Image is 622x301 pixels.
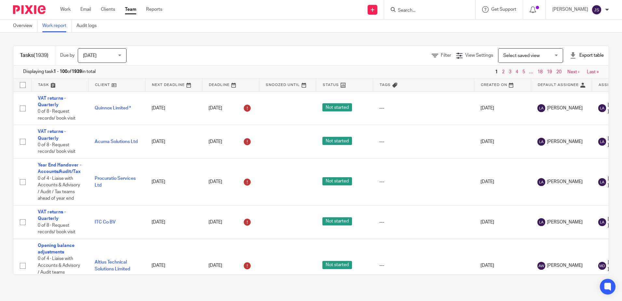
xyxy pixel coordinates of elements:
[38,223,75,235] span: 0 of 8 · Request records/ book visit
[465,53,493,58] span: View Settings
[547,219,583,225] span: [PERSON_NAME]
[547,105,583,111] span: [PERSON_NAME]
[587,70,599,74] a: Last »
[537,138,545,146] img: svg%3E
[209,217,252,227] div: [DATE]
[379,179,467,185] div: ---
[125,6,136,13] a: Team
[503,53,540,58] span: Select saved view
[209,177,252,187] div: [DATE]
[491,7,516,12] span: Get Support
[60,52,74,59] p: Due by
[474,125,531,159] td: [DATE]
[83,53,97,58] span: [DATE]
[101,6,115,13] a: Clients
[95,139,138,144] a: Acuma Solutions Ltd
[95,176,136,187] a: Procuratio Services Ltd
[537,104,545,112] img: svg%3E
[598,218,606,226] img: svg%3E
[441,53,451,58] span: Filter
[474,92,531,125] td: [DATE]
[537,70,543,74] a: 18
[547,138,583,145] span: [PERSON_NAME]
[322,137,352,145] span: Not started
[516,70,518,74] a: 4
[537,262,545,270] img: svg%3E
[322,103,352,111] span: Not started
[556,70,561,74] a: 20
[72,69,82,74] b: 1939
[13,5,46,14] img: Pixie
[397,8,456,14] input: Search
[379,219,467,225] div: ---
[38,163,81,174] a: Year End Handover - Accounts/Audit/Tax
[379,262,467,269] div: ---
[598,262,606,270] img: svg%3E
[80,6,91,13] a: Email
[34,53,48,58] span: (1939)
[380,83,391,87] span: Tags
[379,138,467,145] div: ---
[38,257,80,288] span: 0 of 4 · Liaise with Accounts & Advisory / Audit teams regarding progress of...
[60,6,71,13] a: Work
[38,109,75,121] span: 0 of 8 · Request records/ book visit
[23,68,96,75] span: Displaying task of in total
[209,136,252,147] div: [DATE]
[38,210,66,221] a: VAT returns - Quarterly
[537,218,545,226] img: svg%3E
[209,261,252,271] div: [DATE]
[598,138,606,146] img: svg%3E
[547,179,583,185] span: [PERSON_NAME]
[509,70,511,74] a: 3
[95,106,131,110] a: Quinnox Limited *
[209,103,252,113] div: [DATE]
[522,70,525,74] a: 5
[552,6,588,13] p: [PERSON_NAME]
[474,206,531,239] td: [DATE]
[474,159,531,206] td: [DATE]
[528,68,535,76] span: …
[494,68,499,76] span: 1
[13,20,37,32] a: Overview
[38,143,75,154] span: 0 of 8 · Request records/ book visit
[20,52,48,59] h1: Tasks
[145,92,202,125] td: [DATE]
[547,70,552,74] a: 19
[567,70,579,74] a: Next ›
[598,104,606,112] img: svg%3E
[494,69,599,75] nav: pager
[76,20,101,32] a: Audit logs
[322,217,352,225] span: Not started
[379,105,467,111] div: ---
[537,178,545,186] img: svg%3E
[474,239,531,293] td: [DATE]
[53,69,67,74] b: 1 - 100
[42,20,72,32] a: Work report
[95,260,130,271] a: Altius Technical Solutions Limited
[145,125,202,159] td: [DATE]
[598,178,606,186] img: svg%3E
[570,52,604,59] div: Export table
[38,96,66,107] a: VAT returns - Quarterly
[547,262,583,269] span: [PERSON_NAME]
[322,177,352,185] span: Not started
[38,176,80,201] span: 0 of 4 · Liaise with Accounts & Advisory / Audit / Tax teams ahead of year end
[38,243,74,254] a: Opening balance adjustments
[145,159,202,206] td: [DATE]
[591,5,602,15] img: svg%3E
[145,239,202,293] td: [DATE]
[322,261,352,269] span: Not started
[95,220,115,224] a: ITC Co BV
[502,70,505,74] a: 2
[146,6,162,13] a: Reports
[38,129,66,140] a: VAT returns - Quarterly
[145,206,202,239] td: [DATE]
